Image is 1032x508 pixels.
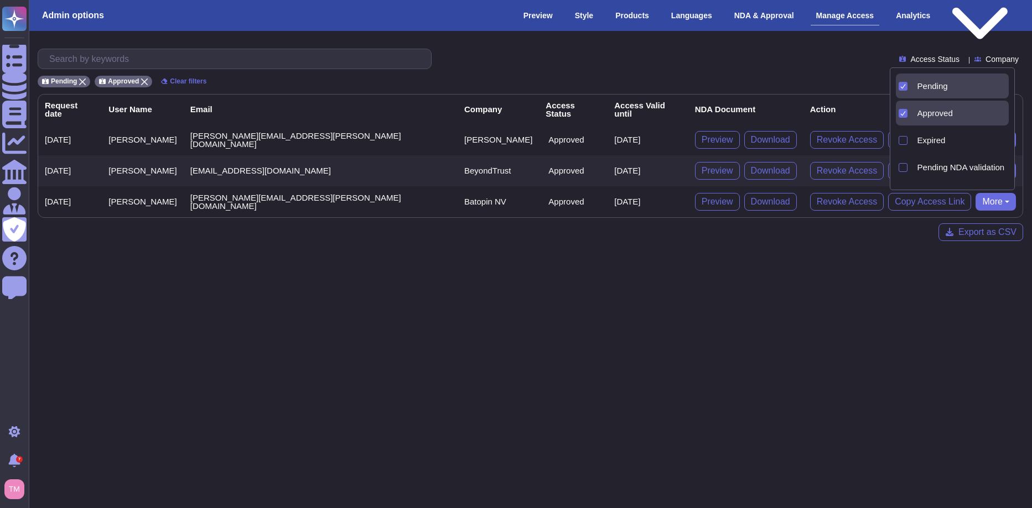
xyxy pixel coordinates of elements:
div: Approved [913,101,1009,125]
input: Search by keywords [44,49,431,69]
td: Batopin NV [458,186,539,217]
img: user [4,479,24,499]
div: Analytics [890,6,936,25]
button: Preview [695,193,740,211]
td: [DATE] [38,155,102,186]
button: Revoke Access [810,131,884,149]
span: Approved [108,78,139,85]
p: Approved [548,135,584,144]
th: Access Valid until [608,95,688,124]
div: Pending [917,81,1005,91]
div: Pending NDA validation [913,155,1009,180]
span: Download [751,135,790,144]
span: Download [751,197,790,206]
div: NDA & Approval [729,6,800,25]
span: Access Status [910,55,960,63]
div: Products [610,6,655,25]
th: Request date [38,95,102,124]
div: Expired [917,135,1005,145]
span: Revoke Access [817,135,877,144]
th: Email [184,95,458,124]
button: Preview [695,162,740,180]
div: Languages [666,6,718,25]
button: Copy Access Link [888,131,971,149]
button: Copy Access Link [888,193,971,211]
button: Revoke Access [810,193,884,211]
button: Copy Access Link [888,162,971,180]
th: Action [803,95,1023,124]
div: Manage Access [811,6,880,25]
button: Download [744,193,797,211]
span: Copy Access Link [895,197,964,206]
th: User Name [102,95,183,124]
td: [PERSON_NAME] [102,186,183,217]
span: Company [986,55,1019,63]
div: Approved [917,108,1005,118]
div: Pending NDA signature [913,182,1009,207]
div: Pending [913,74,1009,98]
td: [PERSON_NAME] [458,124,539,155]
span: Preview [702,197,733,206]
td: [DATE] [608,186,688,217]
span: Export as CSV [958,228,1017,237]
span: Pending [51,78,77,85]
h3: Admin options [42,10,104,20]
div: 7 [16,456,23,463]
button: Export as CSV [938,223,1023,241]
p: Approved [548,197,584,206]
button: user [2,477,32,501]
td: [DATE] [608,124,688,155]
td: [PERSON_NAME][EMAIL_ADDRESS][PERSON_NAME][DOMAIN_NAME] [184,186,458,217]
td: [DATE] [608,155,688,186]
div: Expired [913,128,1009,153]
th: Access Status [539,95,608,124]
span: Approved [917,108,953,118]
td: BeyondTrust [458,155,539,186]
td: [PERSON_NAME] [102,155,183,186]
button: More [976,193,1016,211]
td: [DATE] [38,124,102,155]
td: [PERSON_NAME] [102,124,183,155]
td: [PERSON_NAME][EMAIL_ADDRESS][PERSON_NAME][DOMAIN_NAME] [184,124,458,155]
span: Preview [702,135,733,144]
div: Style [569,6,599,25]
span: Pending [917,81,948,91]
button: Revoke Access [810,162,884,180]
button: Preview [695,131,740,149]
button: Download [744,131,797,149]
button: Download [744,162,797,180]
span: Clear filters [170,78,206,85]
td: [EMAIL_ADDRESS][DOMAIN_NAME] [184,155,458,186]
th: NDA Document [688,95,803,124]
span: Revoke Access [817,197,877,206]
span: Expired [917,135,946,145]
span: Preview [702,166,733,175]
span: Revoke Access [817,166,877,175]
p: Approved [548,166,584,175]
span: Download [751,166,790,175]
span: Pending NDA validation [917,163,1005,172]
td: [DATE] [38,186,102,217]
div: Preview [518,6,558,25]
th: Company [458,95,539,124]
